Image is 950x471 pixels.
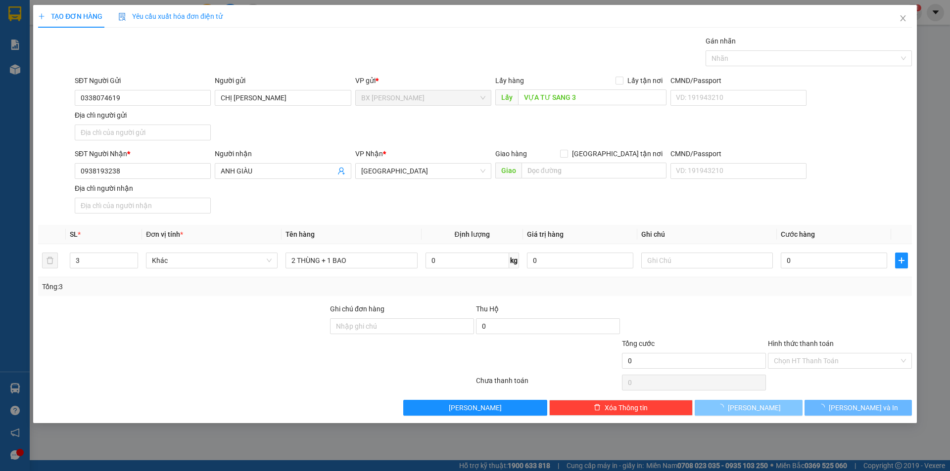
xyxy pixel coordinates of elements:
[118,13,126,21] img: icon
[549,400,693,416] button: deleteXóa Thông tin
[361,90,485,105] span: BX Cao Lãnh
[75,148,211,159] div: SĐT Người Nhận
[805,400,912,416] button: [PERSON_NAME] và In
[75,75,211,86] div: SĐT Người Gửi
[38,13,45,20] span: plus
[355,150,383,158] span: VP Nhận
[895,253,908,268] button: plus
[670,148,807,159] div: CMND/Passport
[455,230,490,238] span: Định lượng
[215,148,351,159] div: Người nhận
[215,75,351,86] div: Người gửi
[285,230,315,238] span: Tên hàng
[518,89,666,105] input: Dọc đường
[495,150,527,158] span: Giao hàng
[594,404,601,412] span: delete
[475,375,621,392] div: Chưa thanh toán
[829,402,898,413] span: [PERSON_NAME] và In
[728,402,781,413] span: [PERSON_NAME]
[75,110,211,121] div: Địa chỉ người gửi
[476,305,499,313] span: Thu Hộ
[509,253,519,268] span: kg
[818,404,829,411] span: loading
[781,230,815,238] span: Cước hàng
[695,400,802,416] button: [PERSON_NAME]
[75,198,211,214] input: Địa chỉ của người nhận
[146,230,183,238] span: Đơn vị tính
[605,402,648,413] span: Xóa Thông tin
[355,75,491,86] div: VP gửi
[42,253,58,268] button: delete
[717,404,728,411] span: loading
[495,163,522,178] span: Giao
[527,253,633,268] input: 0
[495,77,524,85] span: Lấy hàng
[449,402,502,413] span: [PERSON_NAME]
[622,340,655,347] span: Tổng cước
[42,281,367,292] div: Tổng: 3
[403,400,547,416] button: [PERSON_NAME]
[330,305,384,313] label: Ghi chú đơn hàng
[896,257,907,264] span: plus
[522,163,666,178] input: Dọc đường
[337,167,345,175] span: user-add
[641,253,773,268] input: Ghi Chú
[527,230,564,238] span: Giá trị hàng
[75,125,211,140] input: Địa chỉ của người gửi
[75,183,211,194] div: Địa chỉ người nhận
[361,164,485,178] span: Sài Gòn
[706,37,736,45] label: Gán nhãn
[118,12,223,20] span: Yêu cầu xuất hóa đơn điện tử
[70,230,78,238] span: SL
[152,253,272,268] span: Khác
[899,14,907,22] span: close
[623,75,666,86] span: Lấy tận nơi
[330,318,474,334] input: Ghi chú đơn hàng
[568,148,666,159] span: [GEOGRAPHIC_DATA] tận nơi
[637,225,777,244] th: Ghi chú
[768,340,834,347] label: Hình thức thanh toán
[495,89,518,105] span: Lấy
[670,75,807,86] div: CMND/Passport
[38,12,102,20] span: TẠO ĐƠN HÀNG
[285,253,417,268] input: VD: Bàn, Ghế
[889,5,917,33] button: Close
